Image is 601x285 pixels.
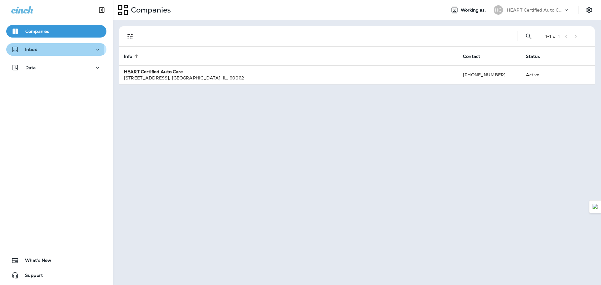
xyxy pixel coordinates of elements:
p: Inbox [25,47,37,52]
button: Companies [6,25,106,38]
span: Info [124,54,132,59]
div: [STREET_ADDRESS] , [GEOGRAPHIC_DATA] , IL , 60062 [124,75,453,81]
span: Status [526,54,540,59]
button: Settings [583,4,595,16]
span: Status [526,53,548,59]
button: Filters [124,30,136,43]
img: Detect Auto [593,204,598,210]
p: Companies [25,29,49,34]
span: What's New [19,258,51,265]
button: Support [6,269,106,282]
p: Data [25,65,36,70]
td: [PHONE_NUMBER] [458,65,521,84]
div: 1 - 1 of 1 [545,34,560,39]
span: Info [124,53,141,59]
button: Data [6,61,106,74]
strong: HEART Certified Auto Care [124,69,183,74]
p: HEART Certified Auto Care [507,8,563,13]
td: Active [521,65,561,84]
button: Inbox [6,43,106,56]
span: Support [19,273,43,280]
span: Contact [463,53,488,59]
span: Working as: [461,8,487,13]
p: Companies [128,5,171,15]
span: Contact [463,54,480,59]
div: HC [494,5,503,15]
button: What's New [6,254,106,267]
button: Search Companies [522,30,535,43]
button: Collapse Sidebar [93,4,110,16]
